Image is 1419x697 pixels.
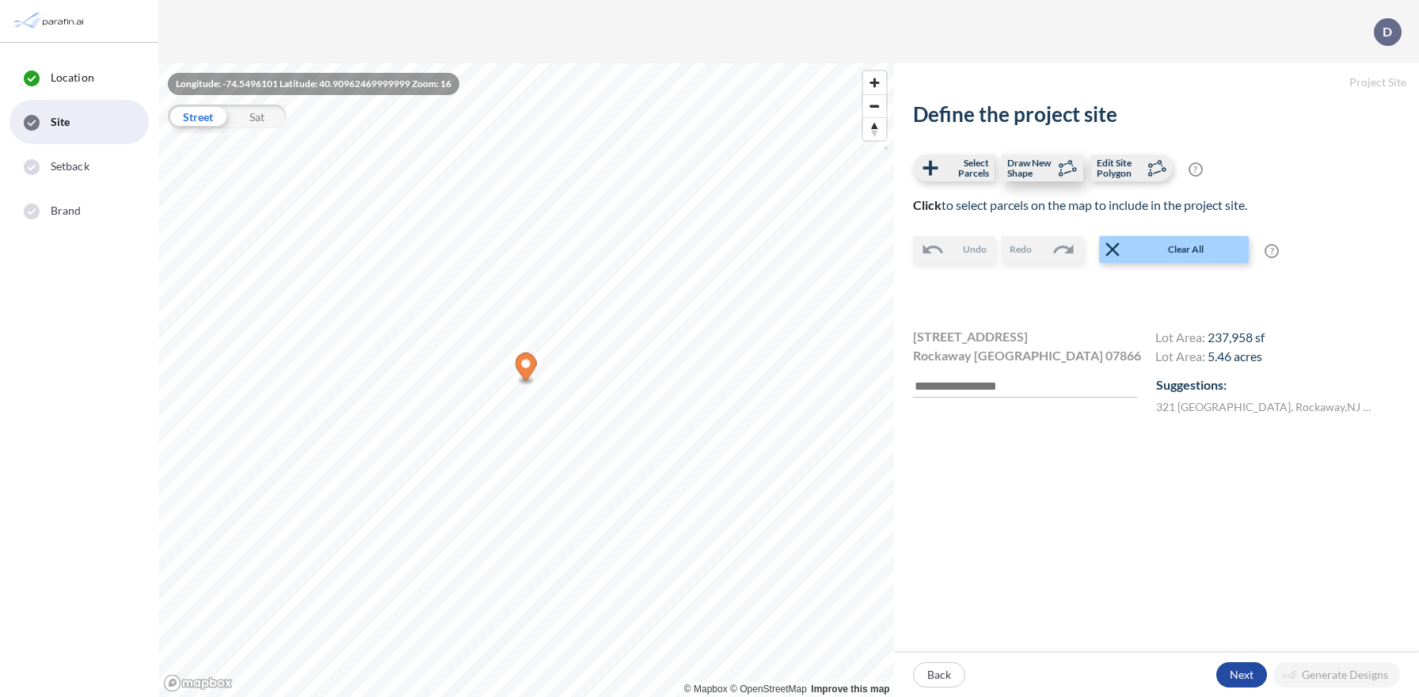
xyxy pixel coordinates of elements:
span: Clear All [1124,242,1248,257]
button: Clear All [1099,236,1250,263]
p: Suggestions: [1156,375,1400,394]
canvas: Map [158,63,894,697]
button: Reset bearing to north [863,117,886,140]
button: Zoom out [863,94,886,117]
span: Reset bearing to north [863,118,886,140]
span: Select Parcels [942,158,989,178]
h2: Define the project site [913,102,1400,127]
span: [STREET_ADDRESS] [913,327,1028,346]
div: Sat [227,105,287,128]
button: Next [1216,662,1267,687]
span: Rockaway [GEOGRAPHIC_DATA] 07866 [913,346,1141,365]
span: ? [1189,162,1203,177]
span: Draw New Shape [1007,158,1054,178]
button: Zoom in [863,71,886,94]
span: Brand [51,203,82,219]
button: Back [913,662,965,687]
p: Back [927,667,951,683]
h4: Lot Area: [1155,329,1265,348]
span: Site [51,114,70,130]
span: 237,958 sf [1208,329,1265,345]
span: 5.46 acres [1208,348,1262,364]
label: 321 [GEOGRAPHIC_DATA] , Rockaway , NJ 07866 , US [1156,398,1375,415]
a: Mapbox homepage [163,674,233,692]
span: Zoom out [863,95,886,117]
div: Map marker [515,353,537,386]
img: Parafin [12,6,89,36]
span: Redo [1010,242,1032,257]
div: Street [168,105,227,128]
span: Setback [51,158,89,174]
span: ? [1265,244,1279,258]
span: Undo [963,242,987,257]
span: Edit Site Polygon [1097,158,1143,178]
button: Undo [913,236,995,263]
h5: Project Site [894,63,1419,102]
a: OpenStreetMap [730,684,807,695]
b: Click [913,197,942,212]
div: Longitude: -74.5496101 Latitude: 40.90962469999999 Zoom: 16 [168,73,459,95]
span: Location [51,70,94,86]
a: Mapbox [684,684,728,695]
span: to select parcels on the map to include in the project site. [913,197,1247,212]
a: Improve this map [811,684,889,695]
p: D [1383,25,1392,39]
p: Next [1230,667,1254,683]
h4: Lot Area: [1155,348,1265,368]
button: Redo [1002,236,1083,263]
